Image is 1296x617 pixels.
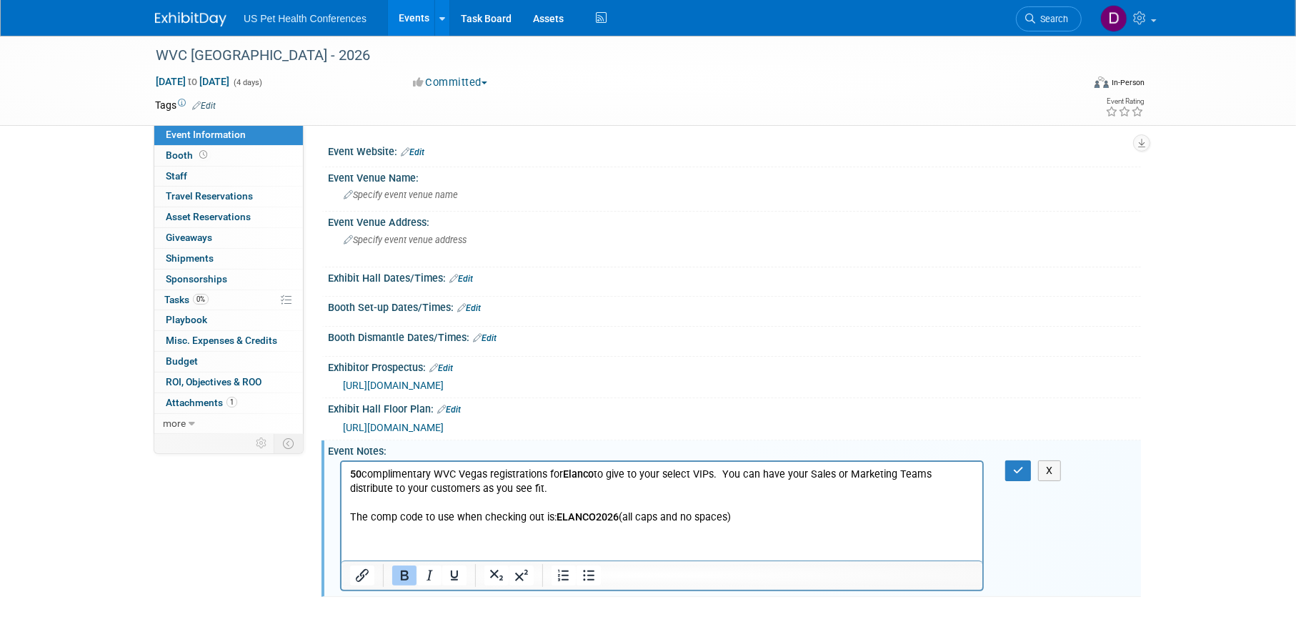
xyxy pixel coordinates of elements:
[417,566,442,586] button: Italic
[154,228,303,248] a: Giveaways
[343,422,444,433] a: [URL][DOMAIN_NAME]
[1111,77,1145,88] div: In-Person
[1095,76,1109,88] img: Format-Inperson.png
[577,566,601,586] button: Bullet list
[154,270,303,290] a: Sponsorships
[437,405,461,415] a: Edit
[997,74,1145,96] div: Event Format
[249,434,274,453] td: Personalize Event Tab Strip
[166,355,198,367] span: Budget
[164,294,209,305] span: Tasks
[552,566,576,586] button: Numbered list
[166,273,227,285] span: Sponsorships
[449,274,473,284] a: Edit
[151,43,1060,69] div: WVC [GEOGRAPHIC_DATA] - 2026
[154,125,303,145] a: Event Information
[196,149,210,160] span: Booth not reserved yet
[343,380,444,391] a: [URL][DOMAIN_NAME]
[457,303,481,313] a: Edit
[166,232,212,243] span: Giveaways
[166,376,261,388] span: ROI, Objectives & ROO
[401,147,424,157] a: Edit
[328,267,1141,286] div: Exhibit Hall Dates/Times:
[166,129,246,140] span: Event Information
[328,398,1141,417] div: Exhibit Hall Floor Plan:
[154,352,303,372] a: Budget
[154,187,303,207] a: Travel Reservations
[244,13,367,24] span: US Pet Health Conferences
[155,12,226,26] img: ExhibitDay
[1105,98,1144,105] div: Event Rating
[166,252,214,264] span: Shipments
[328,167,1141,185] div: Event Venue Name:
[344,235,467,245] span: Specify event venue address
[166,397,237,408] span: Attachments
[473,333,497,343] a: Edit
[186,76,199,87] span: to
[154,331,303,351] a: Misc. Expenses & Credits
[1038,460,1061,481] button: X
[342,462,982,561] iframe: Rich Text Area
[1035,14,1068,24] span: Search
[328,440,1141,458] div: Event Notes:
[166,314,207,325] span: Playbook
[154,310,303,330] a: Playbook
[344,189,458,200] span: Specify event venue name
[154,249,303,269] a: Shipments
[155,75,230,88] span: [DATE] [DATE]
[274,434,304,453] td: Toggle Event Tabs
[408,75,493,90] button: Committed
[429,363,453,373] a: Edit
[328,327,1141,345] div: Booth Dismantle Dates/Times:
[442,566,467,586] button: Underline
[232,78,262,87] span: (4 days)
[328,212,1141,229] div: Event Venue Address:
[166,335,277,346] span: Misc. Expenses & Credits
[166,170,187,182] span: Staff
[226,397,237,408] span: 1
[163,418,186,429] span: more
[509,566,534,586] button: Superscript
[192,101,216,111] a: Edit
[328,357,1141,375] div: Exhibitor Prospectus:
[328,141,1141,159] div: Event Website:
[484,566,509,586] button: Subscript
[1100,5,1127,32] img: Debra Smith
[392,566,417,586] button: Bold
[154,207,303,227] a: Asset Reservations
[166,149,210,161] span: Booth
[154,414,303,434] a: more
[154,167,303,187] a: Staff
[350,566,374,586] button: Insert/edit link
[166,211,251,222] span: Asset Reservations
[193,294,209,305] span: 0%
[328,297,1141,315] div: Booth Set-up Dates/Times:
[166,190,253,202] span: Travel Reservations
[1016,6,1082,31] a: Search
[154,290,303,310] a: Tasks0%
[154,146,303,166] a: Booth
[155,98,216,112] td: Tags
[154,372,303,393] a: ROI, Objectives & ROO
[154,393,303,413] a: Attachments1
